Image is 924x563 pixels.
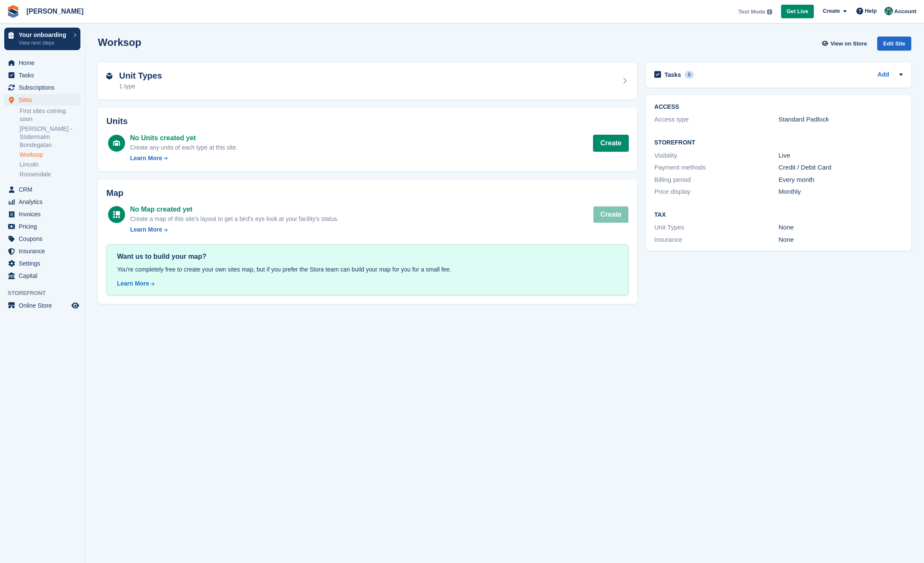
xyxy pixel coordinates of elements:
a: Add [878,70,889,80]
img: icon-info-grey-7440780725fd019a000dd9b08b2336e03edf1995a4989e88bcd33f0948082b44.svg [767,9,772,14]
div: 0 [684,71,694,79]
a: View on Store [821,37,870,51]
h2: Tasks [664,71,681,79]
span: Tasks [19,69,70,81]
div: Learn More [117,279,149,288]
div: Visibility [654,151,779,161]
a: [PERSON_NAME] [23,4,87,18]
div: You're completely free to create your own sites map, but if you prefer the Stora team can build y... [117,265,618,274]
img: Isak Martinelle [884,7,893,15]
a: Rossendale [20,170,80,178]
span: Sites [19,94,70,106]
a: menu [4,94,80,106]
img: map-icn-white-8b231986280072e83805622d3debb4903e2986e43859118e7b4002611c8ef794.svg [113,211,120,218]
a: menu [4,208,80,220]
a: Learn More [130,225,339,234]
span: Create [823,7,840,15]
div: Want us to build your map? [117,252,618,262]
div: Billing period [654,175,779,185]
p: Your onboarding [19,32,69,38]
a: Preview store [70,300,80,311]
h2: Storefront [654,139,903,146]
a: Worksop [20,151,80,159]
span: Storefront [8,289,85,297]
a: menu [4,82,80,93]
div: Learn More [130,154,162,163]
h2: Map [106,188,629,198]
span: Online Store [19,300,70,311]
h2: Units [106,116,629,126]
span: Settings [19,257,70,269]
a: menu [4,270,80,282]
a: menu [4,184,80,195]
div: Create any units of each type at this site. [130,143,238,152]
span: Subscriptions [19,82,70,93]
a: menu [4,245,80,257]
div: Edit Site [877,37,911,51]
span: Analytics [19,196,70,208]
a: menu [4,233,80,245]
div: Credit / Debit Card [779,163,903,173]
a: menu [4,300,80,311]
button: Create [593,135,629,152]
div: Payment methods [654,163,779,173]
div: 1 type [119,82,162,91]
span: Home [19,57,70,69]
img: unit-icn-white-d235c252c4782ee186a2df4c2286ac11bc0d7b43c5caf8ab1da4ff888f7e7cf9.svg [113,140,120,146]
h2: ACCESS [654,104,903,110]
a: menu [4,221,80,232]
span: View on Store [830,40,867,48]
h2: Worksop [98,37,141,48]
div: Insurance [654,235,779,245]
div: Standard Padlock [779,115,903,124]
span: Get Live [787,7,808,16]
a: Learn More [117,279,618,288]
a: Get Live [781,5,814,19]
div: No Map created yet [130,204,339,215]
span: Invoices [19,208,70,220]
a: [PERSON_NAME] - Södermalm Bondegatan [20,125,80,149]
a: menu [4,57,80,69]
div: Every month [779,175,903,185]
span: CRM [19,184,70,195]
div: Monthly [779,187,903,197]
h2: Unit Types [119,71,162,81]
div: Learn More [130,225,162,234]
a: menu [4,196,80,208]
span: Account [894,7,916,16]
div: Price display [654,187,779,197]
span: Test Mode [738,8,765,16]
span: Insurance [19,245,70,257]
div: None [779,235,903,245]
div: Create a map of this site's layout to get a bird's eye look at your facility's status. [130,215,339,224]
a: Unit Types 1 type [98,62,637,100]
a: menu [4,69,80,81]
span: Capital [19,270,70,282]
a: First sites coming soon [20,107,80,123]
div: None [779,223,903,232]
div: Access type [654,115,779,124]
span: Coupons [19,233,70,245]
a: Lincoln [20,161,80,169]
img: unit-type-icn-2b2737a686de81e16bb02015468b77c625bbabd49415b5ef34ead5e3b44a266d.svg [106,73,112,79]
button: Create [593,206,629,223]
span: Help [865,7,877,15]
div: No Units created yet [130,133,238,143]
h2: Tax [654,212,903,218]
div: Live [779,151,903,161]
img: stora-icon-8386f47178a22dfd0bd8f6a31ec36ba5ce8667c1dd55bd0f319d3a0aa187defe.svg [7,5,20,18]
span: Pricing [19,221,70,232]
p: View next steps [19,39,69,47]
a: Edit Site [877,37,911,54]
div: Unit Types [654,223,779,232]
a: menu [4,257,80,269]
a: Learn More [130,154,238,163]
a: Your onboarding View next steps [4,28,80,50]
